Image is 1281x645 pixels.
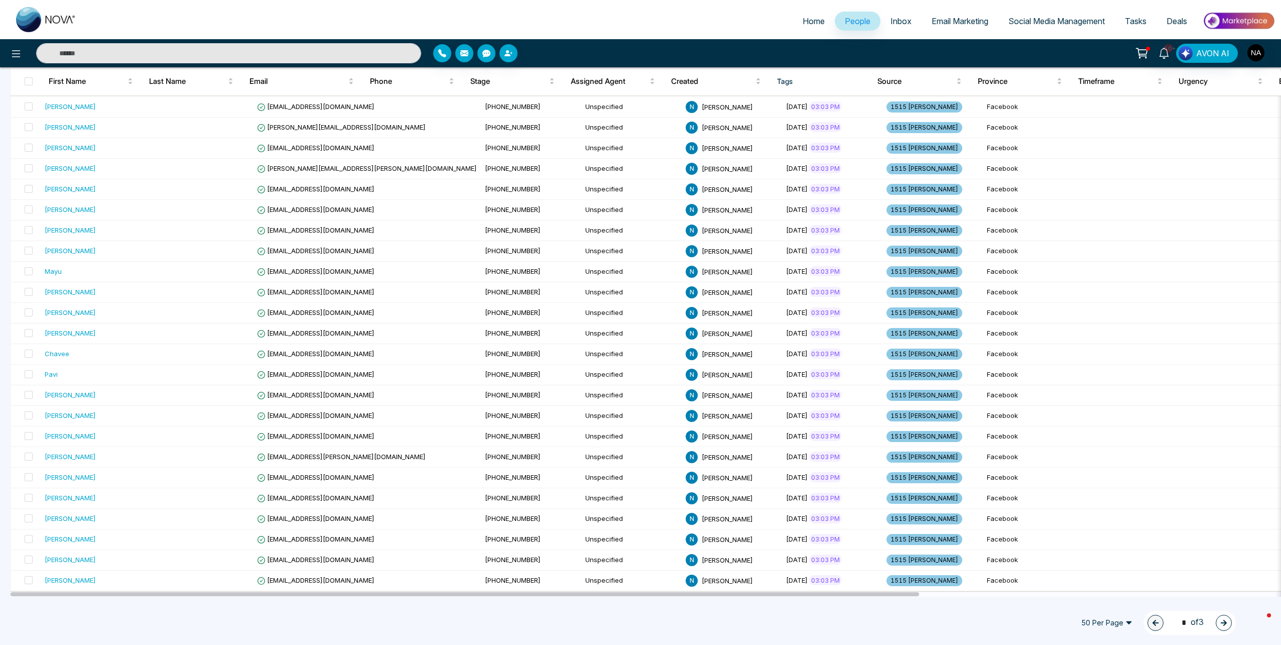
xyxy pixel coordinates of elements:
[886,534,962,545] span: 1515 [PERSON_NAME]
[45,101,96,112] div: [PERSON_NAME]
[686,389,698,401] span: N
[45,349,69,359] div: Chavee
[686,307,698,319] span: N
[485,288,541,296] span: [PHONE_NUMBER]
[257,308,374,316] span: [EMAIL_ADDRESS][DOMAIN_NAME]
[485,205,541,213] span: [PHONE_NUMBER]
[983,550,1083,571] td: Facebook
[983,406,1083,426] td: Facebook
[1125,16,1146,26] span: Tasks
[877,75,954,87] span: Source
[485,453,541,461] span: [PHONE_NUMBER]
[663,67,769,95] th: Created
[45,513,96,523] div: [PERSON_NAME]
[45,555,96,565] div: [PERSON_NAME]
[257,473,374,481] span: [EMAIL_ADDRESS][DOMAIN_NAME]
[809,287,842,297] span: 03:03 PM
[786,267,808,275] span: [DATE]
[581,468,682,488] td: Unspecified
[257,370,374,378] span: [EMAIL_ADDRESS][DOMAIN_NAME]
[686,492,698,504] span: N
[702,144,753,152] span: [PERSON_NAME]
[485,514,541,522] span: [PHONE_NUMBER]
[686,554,698,566] span: N
[686,513,698,525] span: N
[886,287,962,298] span: 1515 [PERSON_NAME]
[886,349,962,360] span: 1515 [PERSON_NAME]
[45,163,96,173] div: [PERSON_NAME]
[702,205,753,213] span: [PERSON_NAME]
[786,247,808,255] span: [DATE]
[702,123,753,131] span: [PERSON_NAME]
[581,406,682,426] td: Unspecified
[686,369,698,381] span: N
[983,488,1083,509] td: Facebook
[809,204,842,214] span: 03:03 PM
[257,164,477,172] span: [PERSON_NAME][EMAIL_ADDRESS][PERSON_NAME][DOMAIN_NAME]
[686,122,698,134] span: N
[809,390,842,400] span: 03:03 PM
[809,555,842,565] span: 03:03 PM
[149,75,226,87] span: Last Name
[1196,47,1229,59] span: AVON AI
[485,350,541,358] span: [PHONE_NUMBER]
[485,411,541,419] span: [PHONE_NUMBER]
[886,555,962,566] span: 1515 [PERSON_NAME]
[809,163,842,173] span: 03:03 PM
[485,432,541,440] span: [PHONE_NUMBER]
[869,67,970,95] th: Source
[581,97,682,118] td: Unspecified
[886,204,962,216] span: 1515 [PERSON_NAME]
[886,390,962,401] span: 1515 [PERSON_NAME]
[485,370,541,378] span: [PHONE_NUMBER]
[49,75,125,87] span: First Name
[983,365,1083,385] td: Facebook
[485,576,541,584] span: [PHONE_NUMBER]
[257,102,374,111] span: [EMAIL_ADDRESS][DOMAIN_NAME]
[886,410,962,421] span: 1515 [PERSON_NAME]
[686,410,698,422] span: N
[1115,12,1157,31] a: Tasks
[257,144,374,152] span: [EMAIL_ADDRESS][DOMAIN_NAME]
[257,432,374,440] span: [EMAIL_ADDRESS][DOMAIN_NAME]
[786,185,808,193] span: [DATE]
[809,349,842,359] span: 03:03 PM
[45,266,62,276] div: Mayu
[485,267,541,275] span: [PHONE_NUMBER]
[45,452,96,462] div: [PERSON_NAME]
[45,225,96,235] div: [PERSON_NAME]
[581,529,682,550] td: Unspecified
[581,200,682,221] td: Unspecified
[581,426,682,447] td: Unspecified
[1179,75,1255,87] span: Urgency
[686,533,698,546] span: N
[978,75,1055,87] span: Province
[983,426,1083,447] td: Facebook
[886,184,962,195] span: 1515 [PERSON_NAME]
[581,159,682,179] td: Unspecified
[1179,46,1193,60] img: Lead Flow
[45,472,96,482] div: [PERSON_NAME]
[686,183,698,195] span: N
[702,350,753,358] span: [PERSON_NAME]
[485,535,541,543] span: [PHONE_NUMBER]
[809,266,842,276] span: 03:03 PM
[686,204,698,216] span: N
[809,246,842,256] span: 03:03 PM
[702,576,753,584] span: [PERSON_NAME]
[702,288,753,296] span: [PERSON_NAME]
[257,226,374,234] span: [EMAIL_ADDRESS][DOMAIN_NAME]
[45,493,96,503] div: [PERSON_NAME]
[45,307,96,317] div: [PERSON_NAME]
[485,473,541,481] span: [PHONE_NUMBER]
[581,241,682,262] td: Unspecified
[786,514,808,522] span: [DATE]
[257,288,374,296] span: [EMAIL_ADDRESS][DOMAIN_NAME]
[1167,16,1187,26] span: Deals
[702,370,753,378] span: [PERSON_NAME]
[702,164,753,172] span: [PERSON_NAME]
[257,185,374,193] span: [EMAIL_ADDRESS][DOMAIN_NAME]
[835,12,880,31] a: People
[809,493,842,503] span: 03:03 PM
[485,164,541,172] span: [PHONE_NUMBER]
